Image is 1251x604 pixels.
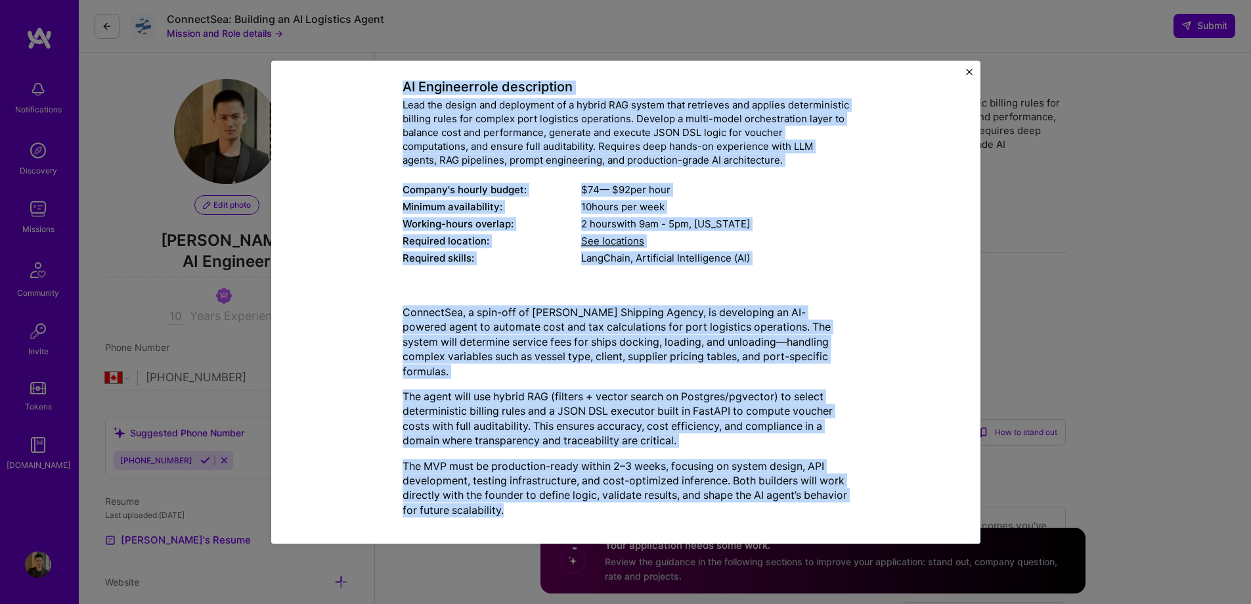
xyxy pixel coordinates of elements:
div: 2 hours with [US_STATE] [581,217,849,231]
div: Required skills: [403,251,581,265]
p: The agent will use hybrid RAG (filters + vector search on Postgres/pgvector) to select determinis... [403,389,849,448]
div: $ 74 — $ 92 per hour [581,183,849,197]
div: LangChain, Artificial Intelligence (AI) [581,251,849,265]
h4: AI Engineer role description [403,79,849,95]
button: Close [966,68,973,82]
div: Lead the design and deployment of a hybrid RAG system that retrieves and applies deterministic bi... [403,98,849,167]
span: See locations [581,235,644,247]
p: ConnectSea, a spin-off of [PERSON_NAME] Shipping Agency, is developing an AI-powered agent to aut... [403,305,849,379]
div: Working-hours overlap: [403,217,581,231]
p: The MVP must be production-ready within 2–3 weeks, focusing on system design, API development, te... [403,459,849,518]
div: Required location: [403,234,581,248]
div: Minimum availability: [403,200,581,214]
div: 10 hours per week [581,200,849,214]
span: 9am - 5pm , [636,218,694,230]
div: Company's hourly budget: [403,183,581,197]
